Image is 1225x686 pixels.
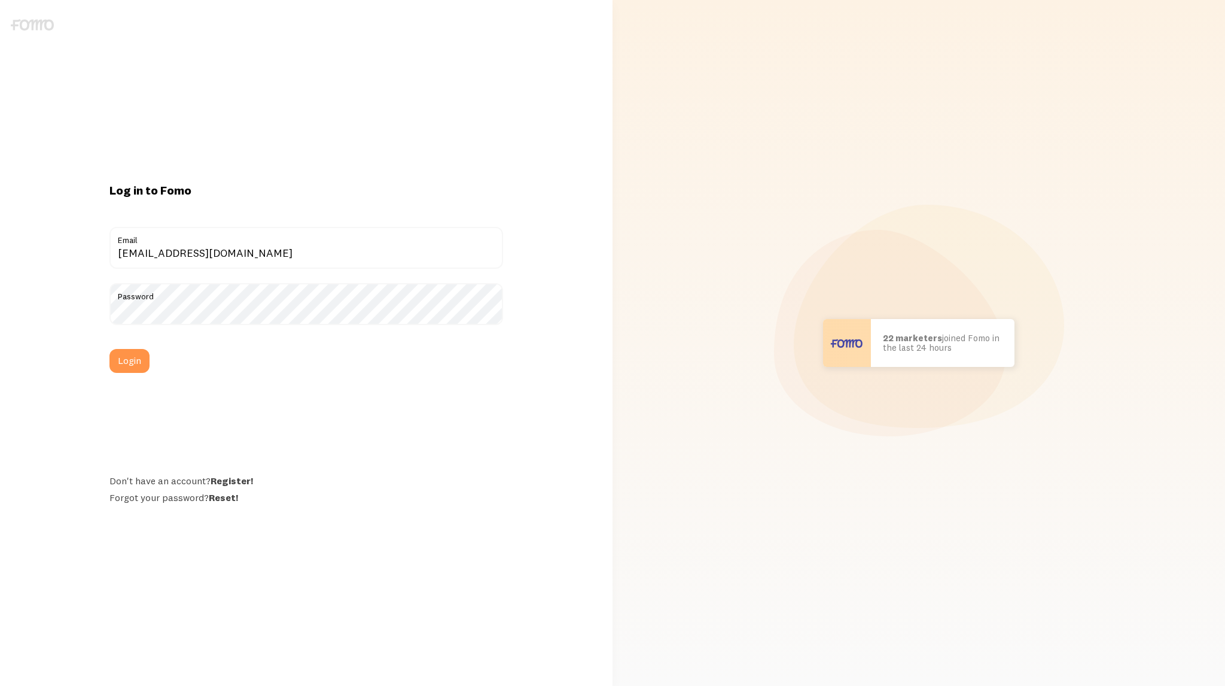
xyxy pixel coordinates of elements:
b: 22 marketers [883,332,942,344]
label: Email [109,227,504,247]
img: User avatar [823,319,871,367]
div: Don't have an account? [109,475,504,487]
label: Password [109,283,504,303]
a: Reset! [209,491,238,503]
h1: Log in to Fomo [109,183,504,198]
div: Forgot your password? [109,491,504,503]
button: Login [109,349,150,373]
p: joined Fomo in the last 24 hours [883,333,1002,353]
a: Register! [211,475,253,487]
img: fomo-logo-gray-b99e0e8ada9f9040e2984d0d95b3b12da0074ffd48d1e5cb62ac37fc77b0b268.svg [11,19,54,31]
